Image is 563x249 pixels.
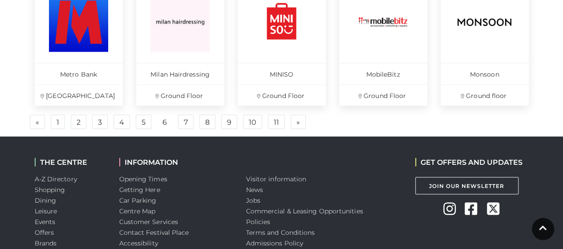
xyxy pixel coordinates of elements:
a: Getting Here [119,185,160,193]
h2: INFORMATION [119,158,233,166]
a: Events [35,217,56,225]
a: 7 [178,114,194,129]
p: Ground Floor [339,84,427,106]
a: 3 [92,114,108,129]
p: Metro Bank [35,63,123,84]
a: A-Z Directory [35,175,77,183]
p: Ground Floor [136,84,224,106]
a: Brands [35,239,57,247]
a: 6 [157,115,172,129]
a: Leisure [35,207,57,215]
a: Previous [30,114,45,129]
a: Centre Map [119,207,156,215]
a: Contact Festival Place [119,228,189,236]
a: Join Our Newsletter [415,177,518,194]
a: 2 [71,114,86,129]
a: Visitor information [246,175,307,183]
a: 11 [268,114,285,129]
a: Jobs [246,196,260,204]
h2: THE CENTRE [35,158,106,166]
a: Policies [246,217,271,225]
a: Shopping [35,185,65,193]
a: News [246,185,263,193]
a: Commercial & Leasing Opportunities [246,207,363,215]
a: Admissions Policy [246,239,304,247]
p: Ground Floor [238,84,326,106]
a: Next [291,114,306,129]
a: Offers [35,228,54,236]
span: « [36,118,39,125]
a: 5 [136,114,151,129]
p: Monsoon [441,63,529,84]
p: [GEOGRAPHIC_DATA] [35,84,123,106]
p: Milan Hairdressing [136,63,224,84]
a: 8 [199,114,215,129]
span: » [296,118,300,125]
a: Accessibility [119,239,158,247]
a: 4 [113,114,130,129]
a: 10 [243,114,262,129]
a: Terms and Conditions [246,228,315,236]
p: MobileBitz [339,63,427,84]
a: Dining [35,196,57,204]
a: Car Parking [119,196,157,204]
a: Opening Times [119,175,167,183]
p: Ground floor [441,84,529,106]
h2: GET OFFERS AND UPDATES [415,158,522,166]
a: 1 [51,114,65,129]
p: MINISO [238,63,326,84]
a: 9 [221,114,237,129]
a: Customer Services [119,217,178,225]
